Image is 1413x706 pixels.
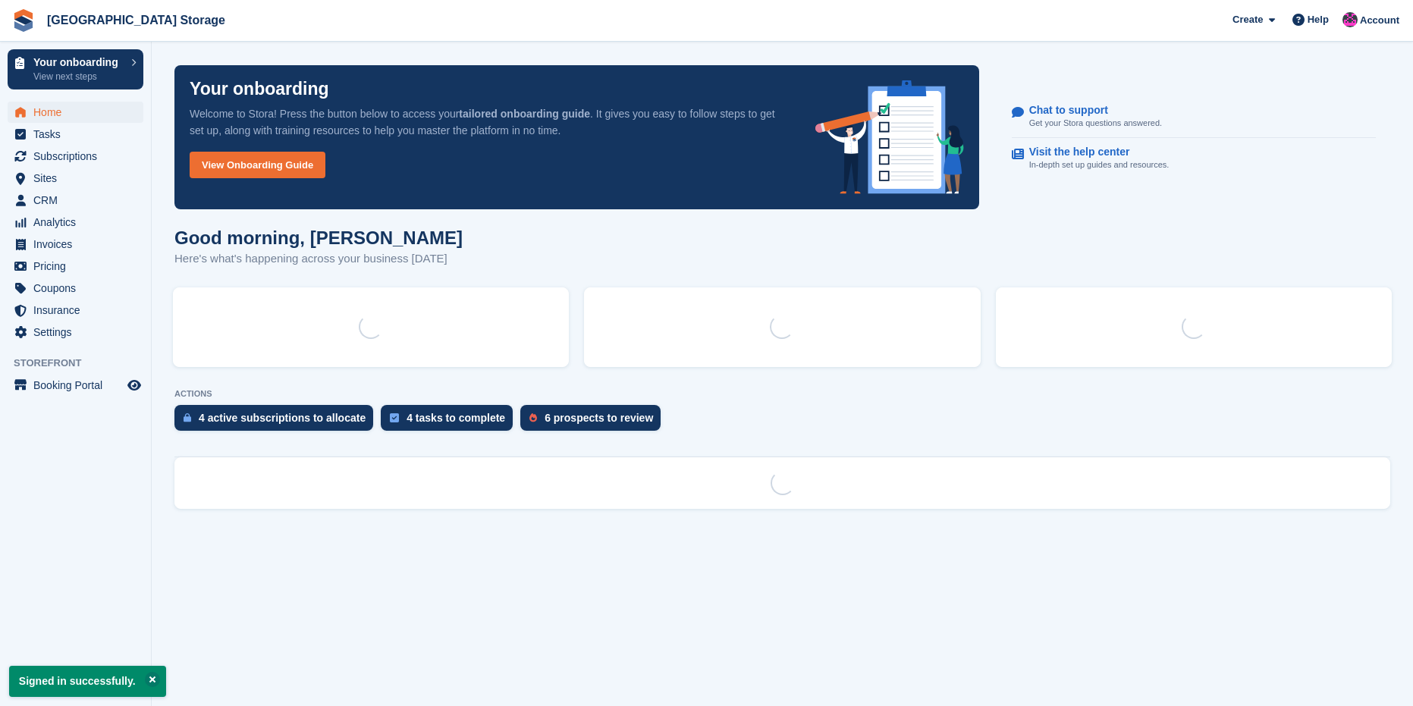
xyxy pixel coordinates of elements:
a: 4 tasks to complete [381,405,520,438]
span: Subscriptions [33,146,124,167]
span: Account [1360,13,1399,28]
a: menu [8,300,143,321]
p: In-depth set up guides and resources. [1029,158,1170,171]
a: menu [8,322,143,343]
div: 4 tasks to complete [407,412,505,424]
a: menu [8,278,143,299]
span: Tasks [33,124,124,145]
p: Your onboarding [190,80,329,98]
span: Coupons [33,278,124,299]
a: menu [8,234,143,255]
a: Preview store [125,376,143,394]
p: Signed in successfully. [9,666,166,697]
span: Sites [33,168,124,189]
p: ACTIONS [174,389,1390,399]
span: CRM [33,190,124,211]
a: 4 active subscriptions to allocate [174,405,381,438]
span: Analytics [33,212,124,233]
p: Chat to support [1029,104,1150,117]
strong: tailored onboarding guide [459,108,590,120]
span: Help [1308,12,1329,27]
p: Here's what's happening across your business [DATE] [174,250,463,268]
span: Storefront [14,356,151,371]
a: View Onboarding Guide [190,152,325,178]
img: stora-icon-8386f47178a22dfd0bd8f6a31ec36ba5ce8667c1dd55bd0f319d3a0aa187defe.svg [12,9,35,32]
span: Settings [33,322,124,343]
span: Home [33,102,124,123]
span: Insurance [33,300,124,321]
p: View next steps [33,70,124,83]
p: Get your Stora questions answered. [1029,117,1162,130]
a: menu [8,375,143,396]
img: onboarding-info-6c161a55d2c0e0a8cae90662b2fe09162a5109e8cc188191df67fb4f79e88e88.svg [815,80,964,194]
a: Your onboarding View next steps [8,49,143,89]
span: Booking Portal [33,375,124,396]
a: menu [8,212,143,233]
a: menu [8,190,143,211]
img: prospect-51fa495bee0391a8d652442698ab0144808aea92771e9ea1ae160a38d050c398.svg [529,413,537,422]
div: 6 prospects to review [545,412,653,424]
p: Your onboarding [33,57,124,67]
a: menu [8,168,143,189]
a: menu [8,146,143,167]
p: Visit the help center [1029,146,1157,158]
a: menu [8,124,143,145]
h1: Good morning, [PERSON_NAME] [174,227,463,248]
img: active_subscription_to_allocate_icon-d502201f5373d7db506a760aba3b589e785aa758c864c3986d89f69b8ff3... [184,413,191,422]
p: Welcome to Stora! Press the button below to access your . It gives you easy to follow steps to ge... [190,105,791,139]
a: 6 prospects to review [520,405,668,438]
img: Jantz Morgan [1342,12,1358,27]
a: Chat to support Get your Stora questions answered. [1012,96,1376,138]
a: [GEOGRAPHIC_DATA] Storage [41,8,231,33]
a: menu [8,102,143,123]
span: Pricing [33,256,124,277]
a: Visit the help center In-depth set up guides and resources. [1012,138,1376,179]
a: menu [8,256,143,277]
div: 4 active subscriptions to allocate [199,412,366,424]
span: Invoices [33,234,124,255]
img: task-75834270c22a3079a89374b754ae025e5fb1db73e45f91037f5363f120a921f8.svg [390,413,399,422]
span: Create [1232,12,1263,27]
